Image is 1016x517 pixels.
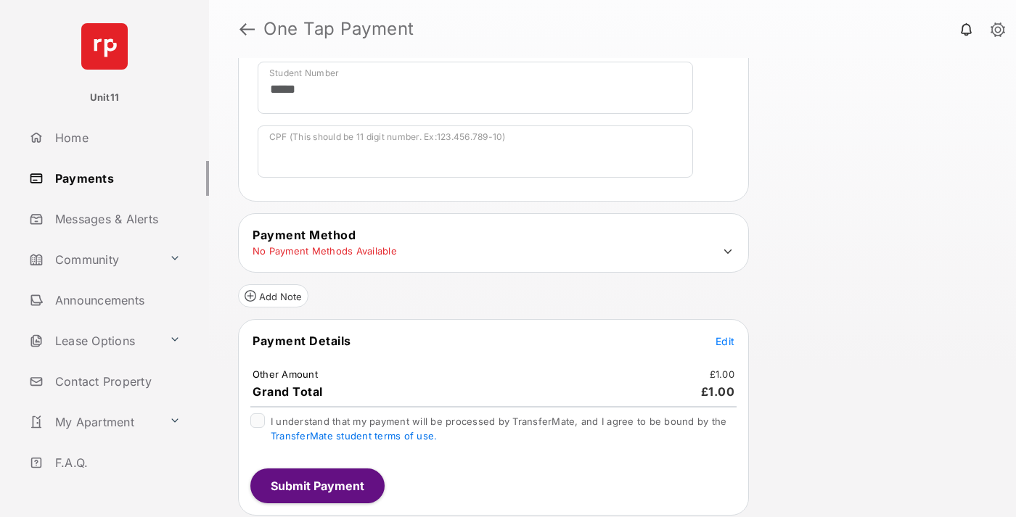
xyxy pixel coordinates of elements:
strong: One Tap Payment [263,20,414,38]
span: Payment Method [253,228,356,242]
td: Other Amount [252,368,319,381]
a: Messages & Alerts [23,202,209,236]
a: My Apartment [23,405,163,439]
span: Grand Total [253,384,323,399]
span: Payment Details [253,334,351,348]
td: No Payment Methods Available [252,244,398,257]
a: Home [23,120,209,155]
a: Community [23,242,163,277]
a: Payments [23,161,209,196]
button: Submit Payment [250,468,385,503]
td: £1.00 [709,368,735,381]
a: TransferMate student terms of use. [271,430,437,442]
span: £1.00 [701,384,735,399]
a: Lease Options [23,323,163,358]
a: F.A.Q. [23,445,209,480]
a: Announcements [23,283,209,318]
span: I understand that my payment will be processed by TransferMate, and I agree to be bound by the [271,415,726,442]
p: Unit11 [90,91,120,105]
img: svg+xml;base64,PHN2ZyB4bWxucz0iaHR0cDovL3d3dy53My5vcmcvMjAwMC9zdmciIHdpZHRoPSI2NCIgaGVpZ2h0PSI2NC... [81,23,128,70]
button: Edit [716,334,734,348]
button: Add Note [238,284,308,307]
span: Edit [716,335,734,347]
a: Contact Property [23,364,209,399]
